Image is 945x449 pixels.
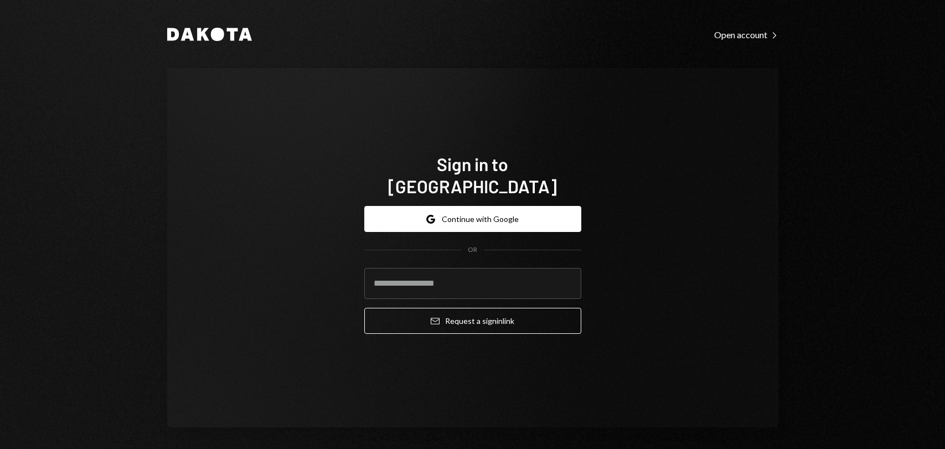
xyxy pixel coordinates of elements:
div: OR [468,245,477,255]
div: Open account [714,29,778,40]
button: Continue with Google [364,206,581,232]
button: Request a signinlink [364,308,581,334]
a: Open account [714,28,778,40]
h1: Sign in to [GEOGRAPHIC_DATA] [364,153,581,197]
